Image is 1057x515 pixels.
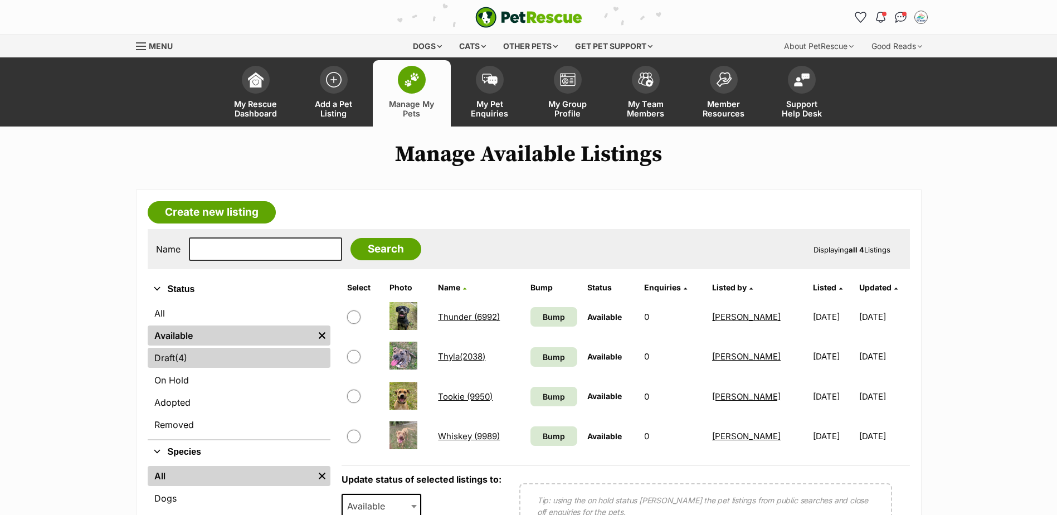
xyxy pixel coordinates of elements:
[465,99,515,118] span: My Pet Enquiries
[343,279,384,297] th: Select
[350,238,421,260] input: Search
[148,201,276,224] a: Create new listing
[640,337,707,376] td: 0
[560,73,576,86] img: group-profile-icon-3fa3cf56718a62981997c0bc7e787c4b2cf8bcc04b72c1350f741eb67cf2f40e.svg
[475,7,582,28] img: logo-e224e6f780fb5917bec1dbf3a21bbac754714ae5b6737aabdf751b685950b380.svg
[859,417,909,455] td: [DATE]
[148,488,330,508] a: Dogs
[314,325,330,346] a: Remove filter
[712,431,781,441] a: [PERSON_NAME]
[587,312,622,322] span: Available
[543,351,565,363] span: Bump
[404,72,420,87] img: manage-my-pets-icon-02211641906a0b7f246fdf0571729dbe1e7629f14944591b6c1af311fb30b64b.svg
[530,347,577,367] a: Bump
[148,445,330,459] button: Species
[859,283,892,292] span: Updated
[543,99,593,118] span: My Group Profile
[892,8,910,26] a: Conversations
[405,35,450,57] div: Dogs
[495,35,566,57] div: Other pets
[567,35,660,57] div: Get pet support
[895,12,907,23] img: chat-41dd97257d64d25036548639549fe6c8038ab92f7586957e7f3b1b290dea8141.svg
[712,391,781,402] a: [PERSON_NAME]
[813,283,836,292] span: Listed
[808,298,858,336] td: [DATE]
[387,99,437,118] span: Manage My Pets
[859,377,909,416] td: [DATE]
[587,352,622,361] span: Available
[621,99,671,118] span: My Team Members
[530,426,577,446] a: Bump
[438,391,493,402] a: Tookie (9950)
[314,466,330,486] a: Remove filter
[587,431,622,441] span: Available
[438,431,500,441] a: Whiskey (9989)
[342,474,501,485] label: Update status of selected listings to:
[530,387,577,406] a: Bump
[295,60,373,127] a: Add a Pet Listing
[217,60,295,127] a: My Rescue Dashboard
[640,417,707,455] td: 0
[148,303,330,323] a: All
[530,307,577,327] a: Bump
[148,392,330,412] a: Adopted
[640,377,707,416] td: 0
[808,377,858,416] td: [DATE]
[712,283,753,292] a: Listed by
[451,35,494,57] div: Cats
[543,430,565,442] span: Bump
[373,60,451,127] a: Manage My Pets
[543,311,565,323] span: Bump
[644,283,681,292] span: translation missing: en.admin.listings.index.attributes.enquiries
[148,282,330,297] button: Status
[712,351,781,362] a: [PERSON_NAME]
[852,8,930,26] ul: Account quick links
[859,337,909,376] td: [DATE]
[852,8,870,26] a: Favourites
[587,391,622,401] span: Available
[712,312,781,322] a: [PERSON_NAME]
[640,298,707,336] td: 0
[583,279,639,297] th: Status
[451,60,529,127] a: My Pet Enquiries
[699,99,749,118] span: Member Resources
[475,7,582,28] a: PetRescue
[438,283,466,292] a: Name
[814,245,890,254] span: Displaying Listings
[808,337,858,376] td: [DATE]
[438,283,460,292] span: Name
[526,279,582,297] th: Bump
[543,391,565,402] span: Bump
[529,60,607,127] a: My Group Profile
[309,99,359,118] span: Add a Pet Listing
[149,41,173,51] span: Menu
[864,35,930,57] div: Good Reads
[482,74,498,86] img: pet-enquiries-icon-7e3ad2cf08bfb03b45e93fb7055b45f3efa6380592205ae92323e6603595dc1f.svg
[638,72,654,87] img: team-members-icon-5396bd8760b3fe7c0b43da4ab00e1e3bb1a5d9ba89233759b79545d2d3fc5d0d.svg
[438,351,485,362] a: Thyla(2038)
[794,73,810,86] img: help-desk-icon-fdf02630f3aa405de69fd3d07c3f3aa587a6932b1a1747fa1d2bba05be0121f9.svg
[148,348,330,368] a: Draft
[915,12,927,23] img: Linda Vaughan profile pic
[876,12,885,23] img: notifications-46538b983faf8c2785f20acdc204bb7945ddae34d4c08c2a6579f10ce5e182be.svg
[148,415,330,435] a: Removed
[872,8,890,26] button: Notifications
[148,325,314,346] a: Available
[644,283,687,292] a: Enquiries
[912,8,930,26] button: My account
[685,60,763,127] a: Member Resources
[859,298,909,336] td: [DATE]
[712,283,747,292] span: Listed by
[148,466,314,486] a: All
[136,35,181,55] a: Menu
[175,351,187,365] span: (4)
[248,72,264,88] img: dashboard-icon-eb2f2d2d3e046f16d808141f083e7271f6b2e854fb5c12c21221c1fb7104beca.svg
[716,72,732,87] img: member-resources-icon-8e73f808a243e03378d46382f2149f9095a855e16c252ad45f914b54edf8863c.svg
[607,60,685,127] a: My Team Members
[326,72,342,88] img: add-pet-listing-icon-0afa8454b4691262ce3f59096e99ab1cd57d4a30225e0717b998d2c9b9846f56.svg
[385,279,432,297] th: Photo
[156,244,181,254] label: Name
[763,60,841,127] a: Support Help Desk
[438,312,500,322] a: Thunder (6992)
[343,498,396,514] span: Available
